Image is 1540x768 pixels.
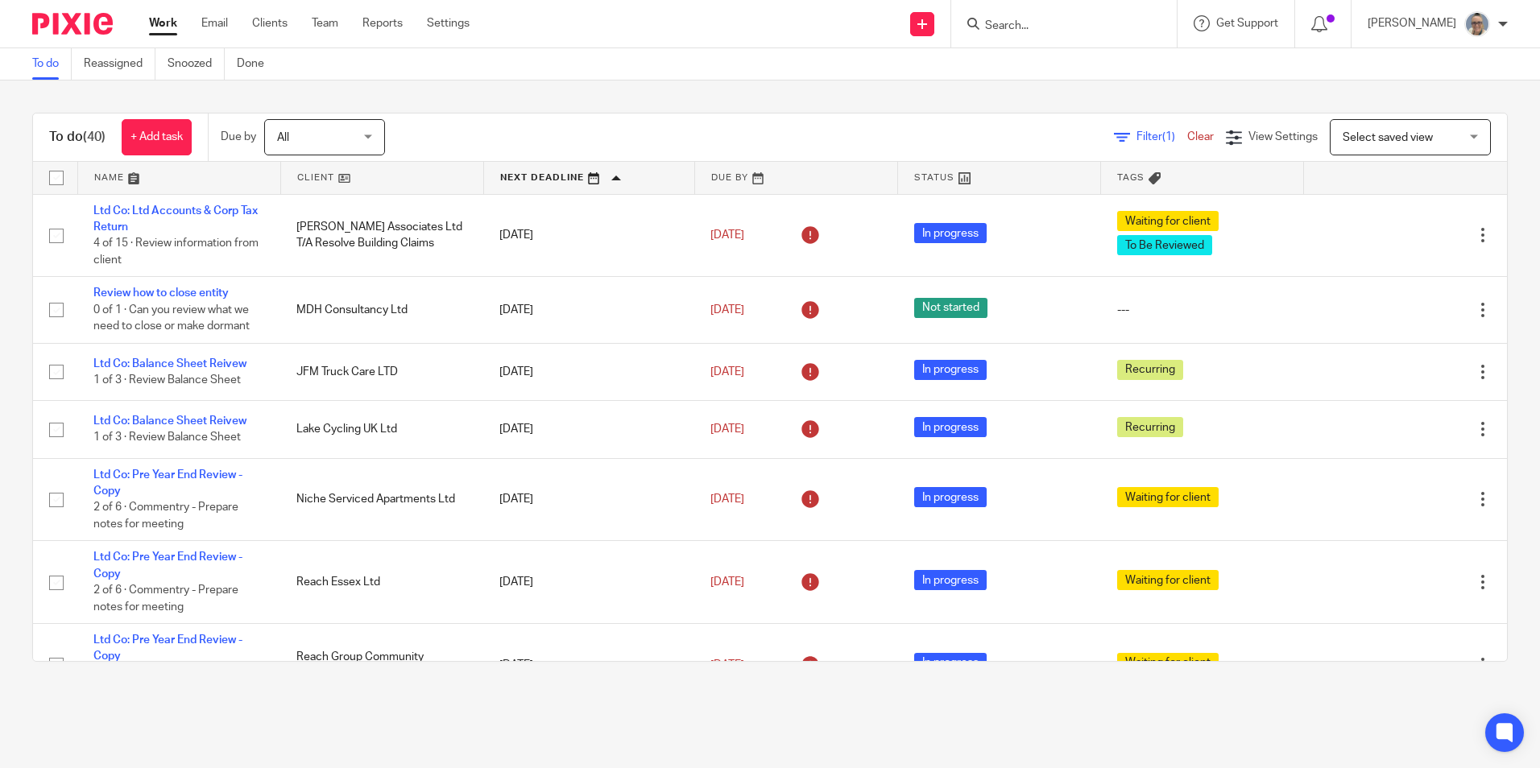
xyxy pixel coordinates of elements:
[280,343,483,400] td: JFM Truck Care LTD
[237,48,276,80] a: Done
[84,48,155,80] a: Reassigned
[93,634,242,662] a: Ltd Co: Pre Year End Review - Copy
[93,358,246,370] a: Ltd Co: Balance Sheet Reivew
[122,119,192,155] a: + Add task
[710,659,744,671] span: [DATE]
[1187,131,1214,142] a: Clear
[168,48,225,80] a: Snoozed
[483,541,694,624] td: [DATE]
[983,19,1128,34] input: Search
[1117,487,1219,507] span: Waiting for client
[427,15,470,31] a: Settings
[280,277,483,343] td: MDH Consultancy Ltd
[914,417,987,437] span: In progress
[1117,235,1212,255] span: To Be Reviewed
[1117,570,1219,590] span: Waiting for client
[93,304,250,332] span: 0 of 1 · Can you review what we need to close or make dormant
[83,130,106,143] span: (40)
[914,570,987,590] span: In progress
[93,584,238,613] span: 2 of 6 · Commentry - Prepare notes for meeting
[280,458,483,541] td: Niche Serviced Apartments Ltd
[1216,18,1278,29] span: Get Support
[277,132,289,143] span: All
[93,374,241,386] span: 1 of 3 · Review Balance Sheet
[710,229,744,241] span: [DATE]
[1136,131,1187,142] span: Filter
[710,304,744,316] span: [DATE]
[93,502,238,530] span: 2 of 6 · Commentry - Prepare notes for meeting
[1248,131,1318,142] span: View Settings
[914,223,987,243] span: In progress
[1117,417,1183,437] span: Recurring
[280,194,483,277] td: [PERSON_NAME] Associates Ltd T/A Resolve Building Claims
[710,423,744,435] span: [DATE]
[280,624,483,707] td: Reach Group Community Projects CIC
[93,415,246,427] a: Ltd Co: Balance Sheet Reivew
[710,366,744,378] span: [DATE]
[483,277,694,343] td: [DATE]
[914,360,987,380] span: In progress
[221,129,256,145] p: Due by
[1117,302,1288,318] div: ---
[710,576,744,588] span: [DATE]
[1117,360,1183,380] span: Recurring
[32,48,72,80] a: To do
[483,401,694,458] td: [DATE]
[1162,131,1175,142] span: (1)
[32,13,113,35] img: Pixie
[1117,653,1219,673] span: Waiting for client
[93,469,242,497] a: Ltd Co: Pre Year End Review - Copy
[149,15,177,31] a: Work
[483,194,694,277] td: [DATE]
[483,343,694,400] td: [DATE]
[93,287,229,299] a: Review how to close entity
[483,458,694,541] td: [DATE]
[93,205,258,233] a: Ltd Co: Ltd Accounts & Corp Tax Return
[93,432,241,444] span: 1 of 3 · Review Balance Sheet
[914,653,987,673] span: In progress
[280,541,483,624] td: Reach Essex Ltd
[362,15,403,31] a: Reports
[280,401,483,458] td: Lake Cycling UK Ltd
[710,493,744,505] span: [DATE]
[201,15,228,31] a: Email
[1343,132,1433,143] span: Select saved view
[1117,173,1145,182] span: Tags
[914,298,987,318] span: Not started
[914,487,987,507] span: In progress
[1368,15,1456,31] p: [PERSON_NAME]
[93,551,242,579] a: Ltd Co: Pre Year End Review - Copy
[1464,11,1490,37] img: Website%20Headshot.png
[312,15,338,31] a: Team
[483,624,694,707] td: [DATE]
[252,15,288,31] a: Clients
[1117,211,1219,231] span: Waiting for client
[93,237,259,266] span: 4 of 15 · Review information from client
[49,129,106,146] h1: To do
